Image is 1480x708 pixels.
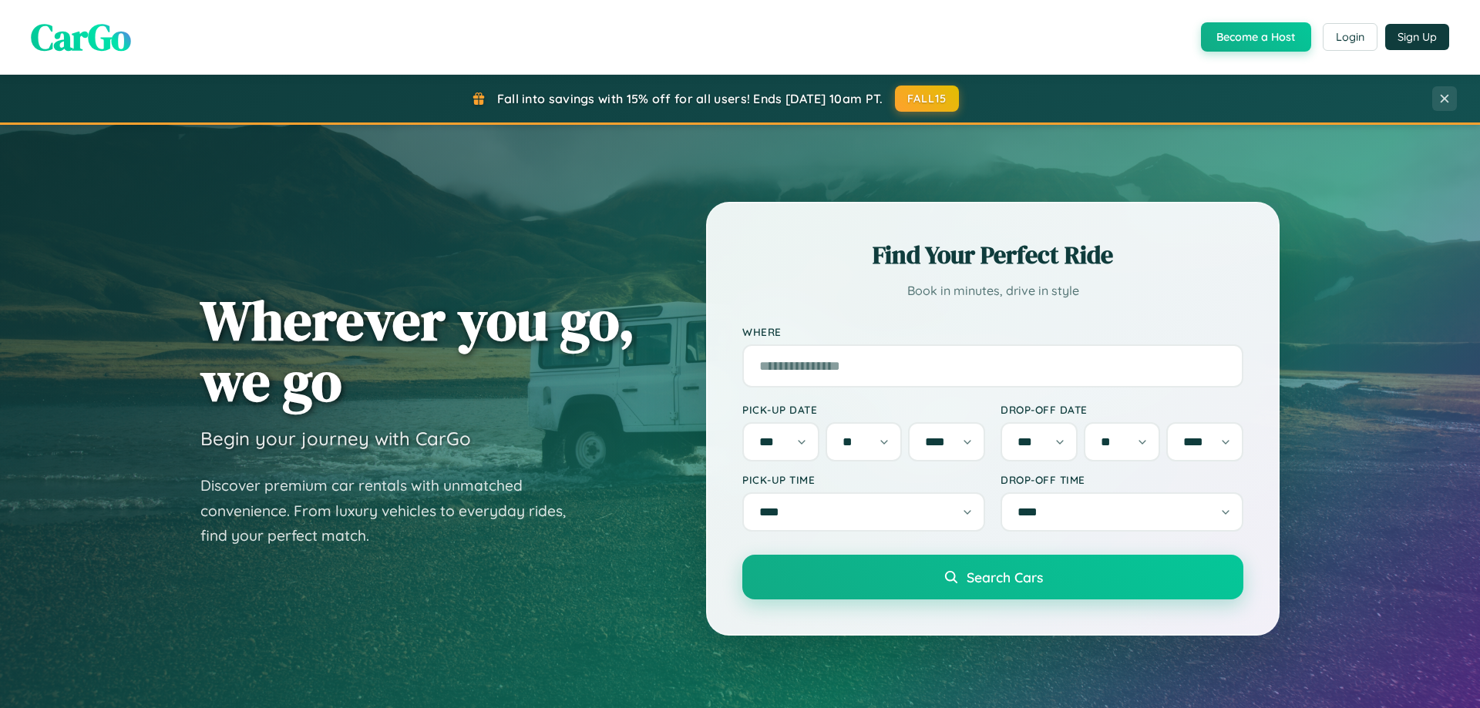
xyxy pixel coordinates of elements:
span: Search Cars [967,569,1043,586]
label: Pick-up Time [742,473,985,486]
span: Fall into savings with 15% off for all users! Ends [DATE] 10am PT. [497,91,883,106]
h1: Wherever you go, we go [200,290,635,411]
button: Search Cars [742,555,1243,599]
h2: Find Your Perfect Ride [742,238,1243,272]
button: Login [1323,23,1377,51]
label: Pick-up Date [742,403,985,416]
button: Become a Host [1201,22,1311,52]
label: Drop-off Date [1001,403,1243,416]
p: Book in minutes, drive in style [742,280,1243,302]
label: Where [742,325,1243,338]
span: CarGo [31,12,131,62]
p: Discover premium car rentals with unmatched convenience. From luxury vehicles to everyday rides, ... [200,473,586,549]
button: FALL15 [895,86,960,112]
button: Sign Up [1385,24,1449,50]
label: Drop-off Time [1001,473,1243,486]
h3: Begin your journey with CarGo [200,427,471,450]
